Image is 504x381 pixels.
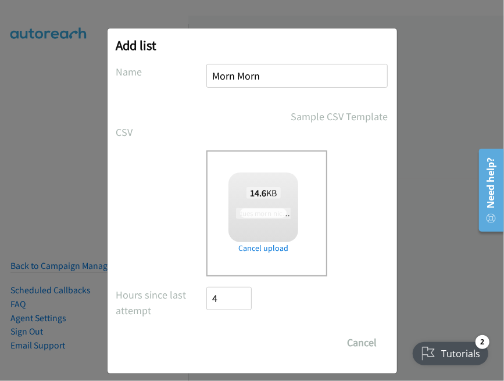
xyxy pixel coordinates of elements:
[116,287,207,318] label: Hours since last attempt
[236,208,301,219] span: tues morn nice.csv
[116,37,388,53] h2: Add list
[406,330,495,372] iframe: Checklist
[116,124,207,140] label: CSV
[291,109,388,124] a: Sample CSV Template
[250,187,266,199] strong: 14.6
[337,331,388,354] button: Cancel
[471,144,504,236] iframe: Resource Center
[116,64,207,80] label: Name
[228,242,298,254] a: Cancel upload
[246,187,281,199] span: KB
